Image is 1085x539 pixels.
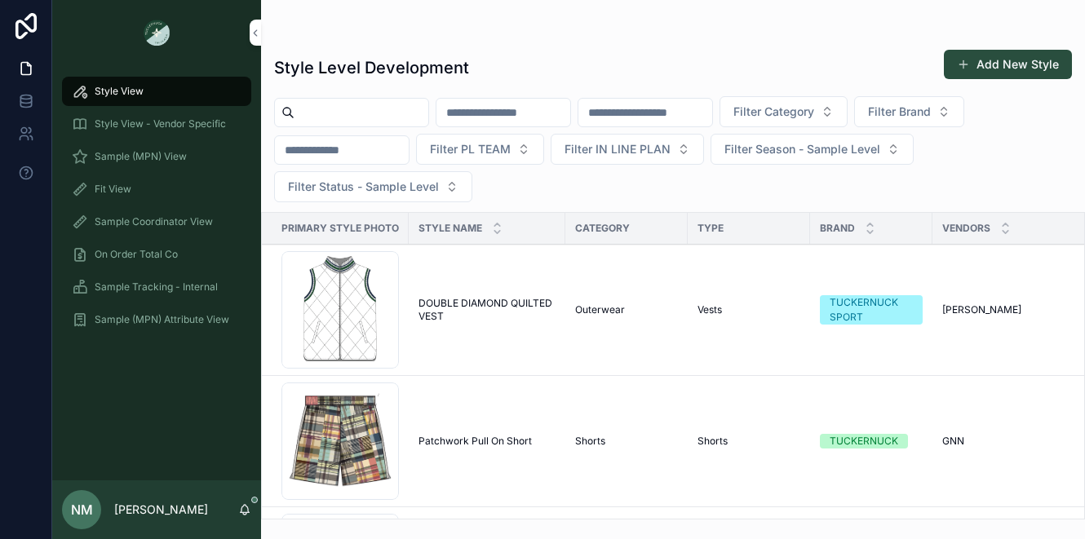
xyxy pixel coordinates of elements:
[418,435,556,448] a: Patchwork Pull On Short
[418,297,556,323] a: DOUBLE DIAMOND QUILTED VEST
[62,272,251,302] a: Sample Tracking - Internal
[95,85,144,98] span: Style View
[720,96,848,127] button: Select Button
[575,435,678,448] a: Shorts
[854,96,964,127] button: Select Button
[274,171,472,202] button: Select Button
[62,240,251,269] a: On Order Total Co
[820,434,923,448] a: TUCKERNUCK
[62,77,251,106] a: Style View
[942,303,1021,316] span: [PERSON_NAME]
[418,222,482,235] span: Style Name
[95,313,229,326] span: Sample (MPN) Attribute View
[430,141,511,157] span: Filter PL TEAM
[95,248,178,261] span: On Order Total Co
[820,295,923,325] a: TUCKERNUCK SPORT
[697,303,800,316] a: Vests
[95,215,213,228] span: Sample Coordinator View
[62,175,251,204] a: Fit View
[95,281,218,294] span: Sample Tracking - Internal
[733,104,814,120] span: Filter Category
[95,183,131,196] span: Fit View
[52,65,261,356] div: scrollable content
[575,435,605,448] span: Shorts
[62,142,251,171] a: Sample (MPN) View
[274,56,469,79] h1: Style Level Development
[830,434,898,448] div: TUCKERNUCK
[830,295,913,325] div: TUCKERNUCK SPORT
[62,109,251,139] a: Style View - Vendor Specific
[697,303,722,316] span: Vests
[418,435,532,448] span: Patchwork Pull On Short
[724,141,880,157] span: Filter Season - Sample Level
[868,104,931,120] span: Filter Brand
[62,207,251,236] a: Sample Coordinator View
[565,141,671,157] span: Filter IN LINE PLAN
[711,134,914,165] button: Select Button
[697,435,800,448] a: Shorts
[62,305,251,334] a: Sample (MPN) Attribute View
[697,435,728,448] span: Shorts
[697,222,724,235] span: Type
[944,50,1072,79] button: Add New Style
[575,222,630,235] span: Category
[575,303,625,316] span: Outerwear
[95,117,226,130] span: Style View - Vendor Specific
[71,500,93,519] span: NM
[114,501,208,518] p: [PERSON_NAME]
[942,435,964,448] span: GNN
[942,222,990,235] span: Vendors
[820,222,855,235] span: Brand
[551,134,704,165] button: Select Button
[95,150,187,163] span: Sample (MPN) View
[281,222,399,235] span: Primary Style Photo
[416,134,544,165] button: Select Button
[288,179,439,195] span: Filter Status - Sample Level
[575,303,678,316] a: Outerwear
[144,20,170,46] img: App logo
